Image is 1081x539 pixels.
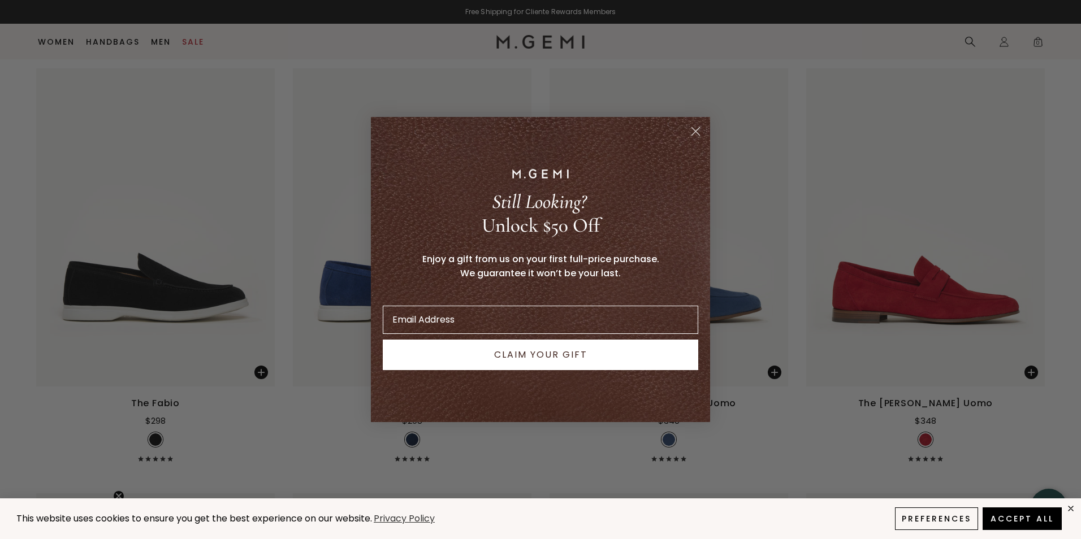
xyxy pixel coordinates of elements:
input: Email Address [383,306,698,334]
button: Accept All [983,507,1062,530]
button: Preferences [895,507,978,530]
span: Enjoy a gift from us on your first full-price purchase. We guarantee it won’t be your last. [422,253,659,280]
span: This website uses cookies to ensure you get the best experience on our website. [16,512,372,525]
button: CLAIM YOUR GIFT [383,340,698,370]
a: Privacy Policy (opens in a new tab) [372,512,436,526]
span: Unlock $50 Off [482,214,600,237]
button: Close dialog [686,121,706,141]
img: M.GEMI [512,169,569,178]
span: Still Looking? [492,190,586,214]
div: close [1066,504,1075,513]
